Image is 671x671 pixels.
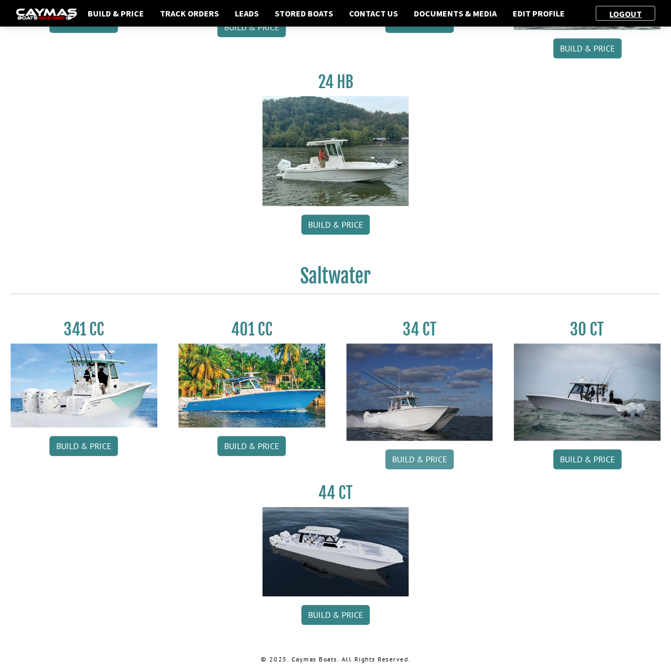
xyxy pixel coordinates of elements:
[217,17,286,37] a: Build & Price
[344,6,403,20] a: Contact Us
[262,96,409,206] img: 24_HB_thumbnail.jpg
[553,38,622,58] a: Build & Price
[514,343,660,441] img: 30_CT_photo_shoot_for_caymas_connect.jpg
[49,436,118,456] a: Build & Price
[385,449,454,469] a: Build & Price
[507,6,570,20] a: Edit Profile
[301,214,370,235] a: Build & Price
[346,320,493,339] h3: 34 CT
[155,6,224,20] a: Track Orders
[346,343,493,441] img: Caymas_34_CT_pic_1.jpg
[301,605,370,625] a: Build & Price
[262,72,409,92] h3: 24 HB
[11,343,157,428] img: 341CC-thumbjpg.jpg
[217,436,286,456] a: Build & Price
[82,6,149,20] a: Build & Price
[16,8,77,20] img: caymas-dealer-connect-2ed40d3bc7270c1d8d7ffb4b79bf05adc795679939227970def78ec6f6c03838.gif
[262,507,409,596] img: 44ct_background.png
[262,483,409,503] h3: 44 CT
[11,264,660,294] h2: Saltwater
[269,6,338,20] a: Stored Boats
[553,449,622,469] a: Build & Price
[179,343,325,428] img: 401CC_thumb.pg.jpg
[604,8,647,19] a: Logout
[514,320,660,339] h3: 30 CT
[11,655,660,664] p: © 2025. Caymas Boats. All Rights Reserved.
[11,320,157,339] h3: 341 CC
[179,320,325,339] h3: 401 CC
[230,6,264,20] a: Leads
[409,6,502,20] a: Documents & Media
